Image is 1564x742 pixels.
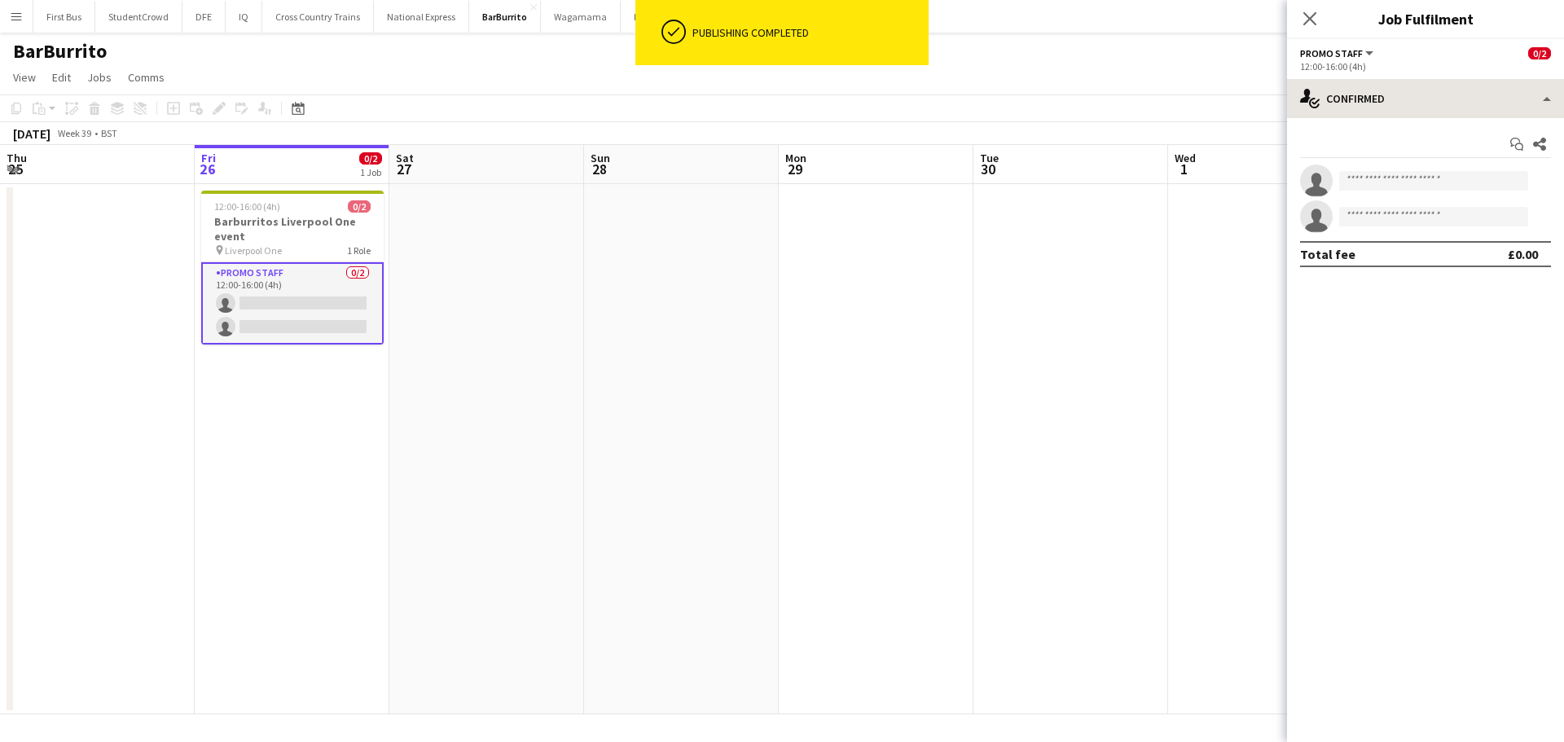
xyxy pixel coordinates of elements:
span: 0/2 [348,200,371,213]
app-card-role: Promo Staff0/212:00-16:00 (4h) [201,262,384,345]
span: Edit [52,70,71,85]
span: Week 39 [54,127,94,139]
span: View [13,70,36,85]
div: £0.00 [1508,246,1538,262]
span: 0/2 [1528,47,1551,59]
a: Edit [46,67,77,88]
span: 27 [393,160,414,178]
button: National Express [374,1,469,33]
button: Promo Staff [1300,47,1376,59]
div: Publishing completed [692,25,922,40]
button: Cross Country Trains [262,1,374,33]
button: StudentCrowd [95,1,182,33]
span: Mon [785,151,806,165]
span: Promo Staff [1300,47,1363,59]
span: Sun [591,151,610,165]
span: 1 [1172,160,1196,178]
span: Jobs [87,70,112,85]
button: HP [621,1,659,33]
a: Jobs [81,67,118,88]
button: First Bus [33,1,95,33]
div: 1 Job [360,166,381,178]
a: View [7,67,42,88]
app-job-card: 12:00-16:00 (4h)0/2Barburritos Liverpool One event Liverpool One1 RolePromo Staff0/212:00-16:00 (4h) [201,191,384,345]
h1: BarBurrito [13,39,107,64]
div: Total fee [1300,246,1355,262]
span: Comms [128,70,165,85]
span: 1 Role [347,244,371,257]
button: BarBurrito [469,1,541,33]
div: [DATE] [13,125,51,142]
span: Fri [201,151,216,165]
div: Confirmed [1287,79,1564,118]
span: 25 [4,160,27,178]
span: Sat [396,151,414,165]
span: Liverpool One [225,244,282,257]
span: Tue [980,151,999,165]
span: 0/2 [359,152,382,165]
span: Thu [7,151,27,165]
h3: Barburritos Liverpool One event [201,214,384,244]
span: 26 [199,160,216,178]
div: BST [101,127,117,139]
a: Comms [121,67,171,88]
span: 30 [977,160,999,178]
button: IQ [226,1,262,33]
span: 12:00-16:00 (4h) [214,200,280,213]
span: Wed [1175,151,1196,165]
button: DFE [182,1,226,33]
h3: Job Fulfilment [1287,8,1564,29]
span: 28 [588,160,610,178]
button: Wagamama [541,1,621,33]
span: 29 [783,160,806,178]
div: 12:00-16:00 (4h) [1300,60,1551,72]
